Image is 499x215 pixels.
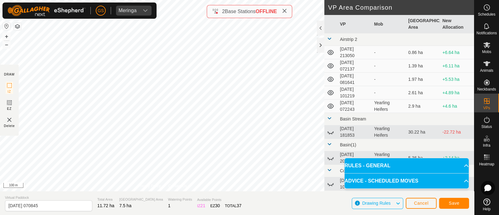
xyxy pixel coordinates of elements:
[168,203,171,208] span: 1
[337,15,372,33] th: VP
[340,116,366,121] span: Basin Stream
[345,177,418,185] span: ADVICE - SCHEDULED MOVES
[4,72,15,77] div: DRAW
[3,41,10,48] button: –
[372,15,406,33] th: Mob
[440,15,474,33] th: New Allocation
[345,158,469,173] p-accordion-header: RULES - GENERAL
[4,124,15,128] span: Delete
[440,73,474,86] td: +5.53 ha
[237,203,242,208] span: 37
[119,203,132,208] span: 7.5 ha
[374,49,404,56] div: -
[440,46,474,59] td: +6.64 ha
[197,197,241,203] span: Available Points
[345,162,390,169] span: RULES - GENERAL
[477,31,497,35] span: Notifications
[440,151,474,165] td: +2.14 ha
[483,106,490,110] span: VPs
[256,9,277,14] span: OFFLINE
[340,37,357,42] span: Airstrip 2
[374,63,404,69] div: -
[374,76,404,83] div: -
[345,173,469,188] p-accordion-header: ADVICE - SCHEDULED MOVES
[440,100,474,113] td: +4.6 ha
[374,100,404,113] div: Yearling Heifers
[7,5,85,16] img: Gallagher Logo
[337,59,372,73] td: [DATE] 072137
[406,59,440,73] td: 1.39 ha
[97,197,114,202] span: Total Area
[97,203,114,208] span: 11.72 ha
[481,125,492,129] span: Status
[119,197,163,202] span: [GEOGRAPHIC_DATA] Area
[374,125,404,139] div: Yearling Heifers
[374,90,404,96] div: -
[449,201,459,206] span: Save
[328,4,474,11] h2: VP Area Comparison
[374,151,404,164] div: Yearling Heifers
[337,73,372,86] td: [DATE] 081641
[215,203,220,208] span: 30
[406,73,440,86] td: 1.97 ha
[362,201,390,206] span: Drawing Rules
[3,33,10,40] button: +
[139,6,152,16] div: dropdown trigger
[138,183,161,189] a: Privacy Policy
[406,46,440,59] td: 0.86 ha
[337,151,372,165] td: [DATE] 205417
[222,9,225,14] span: 2
[340,142,356,147] span: Basin(1)
[210,203,220,209] div: EZ
[477,87,496,91] span: Neckbands
[483,207,491,211] span: Help
[337,125,372,139] td: [DATE] 181853
[197,203,205,209] div: IZ
[168,197,192,202] span: Watering Points
[168,183,187,189] a: Contact Us
[414,201,429,206] span: Cancel
[5,195,92,200] span: Virtual Paddock
[406,151,440,165] td: 5.36 ha
[440,125,474,139] td: -22.72 ha
[201,203,206,208] span: 21
[440,86,474,100] td: +4.89 ha
[116,6,139,16] span: Meringa
[440,59,474,73] td: +6.11 ha
[406,198,437,209] button: Cancel
[483,144,490,147] span: Infra
[480,69,493,72] span: Animals
[474,196,499,213] a: Help
[482,50,491,54] span: Mobs
[479,162,494,166] span: Heatmap
[406,86,440,100] td: 2.61 ha
[8,89,11,94] span: IZ
[439,198,469,209] button: Save
[337,177,372,191] td: [DATE] 104034
[6,116,13,124] img: VP
[406,15,440,33] th: [GEOGRAPHIC_DATA] Area
[337,100,372,113] td: [DATE] 072243
[406,125,440,139] td: 30.22 ha
[225,9,256,14] span: Base Stations
[406,100,440,113] td: 2.9 ha
[119,8,137,13] div: Meringa
[478,12,495,16] span: Schedules
[225,203,241,209] div: TOTAL
[14,23,21,30] button: Map Layers
[337,86,372,100] td: [DATE] 101219
[7,106,12,111] span: EZ
[337,46,372,59] td: [DATE] 213050
[340,168,356,173] span: Corbetts
[98,7,104,14] span: GS
[3,22,10,30] button: Reset Map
